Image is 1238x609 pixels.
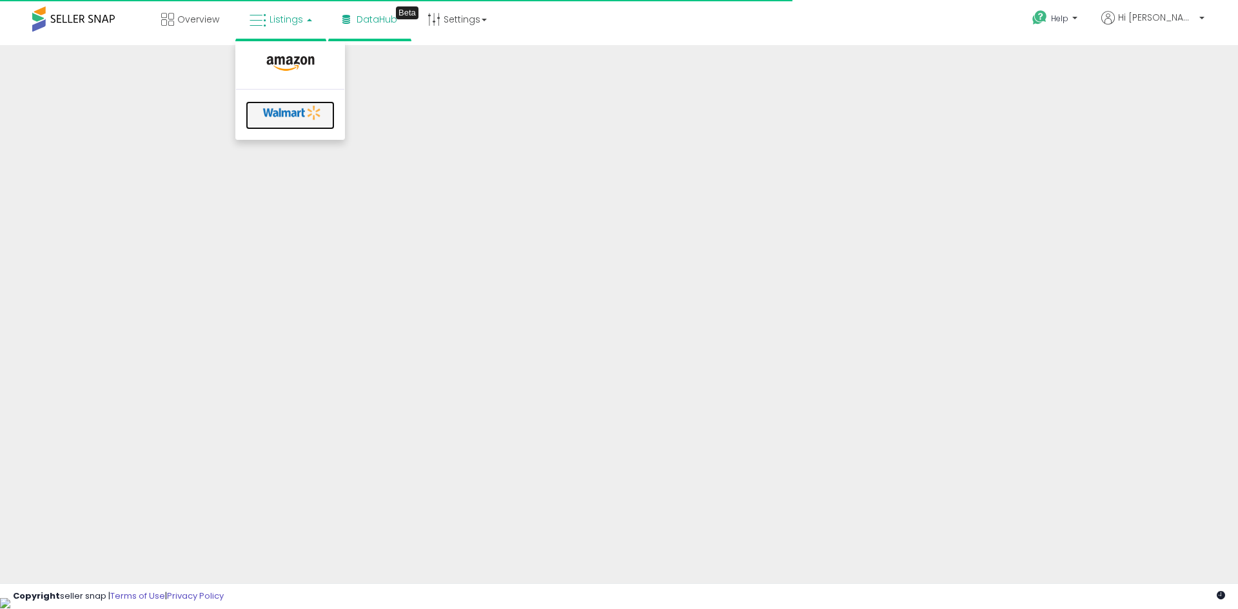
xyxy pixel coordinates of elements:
span: Hi [PERSON_NAME] [1118,11,1195,24]
div: seller snap | | [13,590,224,603]
a: Privacy Policy [167,590,224,602]
span: Listings [270,13,303,26]
a: Terms of Use [110,590,165,602]
i: Get Help [1032,10,1048,26]
strong: Copyright [13,590,60,602]
span: DataHub [357,13,397,26]
div: Tooltip anchor [396,6,418,19]
a: Hi [PERSON_NAME] [1101,11,1204,40]
span: Overview [177,13,219,26]
span: Help [1051,13,1068,24]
